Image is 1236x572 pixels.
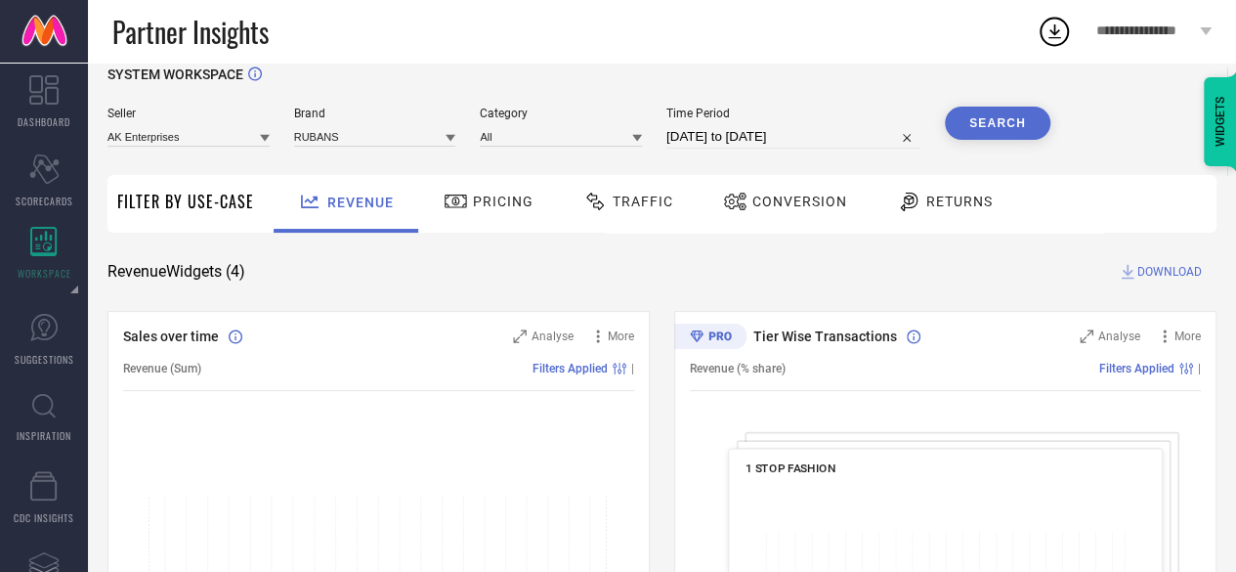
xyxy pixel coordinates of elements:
span: Partner Insights [112,12,269,52]
span: Returns [926,194,993,209]
svg: Zoom [513,330,527,343]
span: Brand [294,107,456,120]
button: Search [945,107,1050,140]
span: SYSTEM WORKSPACE [107,66,243,82]
span: Tier Wise Transactions [753,329,897,344]
span: Seller [107,107,270,120]
span: INSPIRATION [17,428,71,443]
span: SUGGESTIONS [15,352,74,367]
span: 1 STOP FASHION [746,462,835,475]
span: Pricing [473,194,533,209]
span: DOWNLOAD [1137,262,1202,282]
span: Revenue Widgets ( 4 ) [107,262,245,282]
span: Revenue (Sum) [123,362,201,375]
span: Filter By Use-Case [117,190,254,213]
svg: Zoom [1080,330,1093,343]
span: Analyse [1098,330,1140,343]
span: | [631,362,634,375]
span: Conversion [752,194,847,209]
span: Filters Applied [1099,362,1174,375]
span: Revenue (% share) [690,362,786,375]
span: Category [480,107,642,120]
span: WORKSPACE [18,266,71,281]
span: More [608,330,634,343]
span: Analyse [532,330,574,343]
span: Sales over time [123,329,219,344]
div: Premium [674,324,746,353]
div: Open download list [1037,14,1072,49]
span: More [1174,330,1201,343]
span: CDC INSIGHTS [14,510,74,525]
span: | [1198,362,1201,375]
span: SCORECARDS [16,194,73,208]
input: Select time period [666,125,920,149]
span: Filters Applied [533,362,608,375]
span: Revenue [327,195,394,210]
span: Time Period [666,107,920,120]
span: DASHBOARD [18,114,70,129]
span: Traffic [613,194,673,209]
